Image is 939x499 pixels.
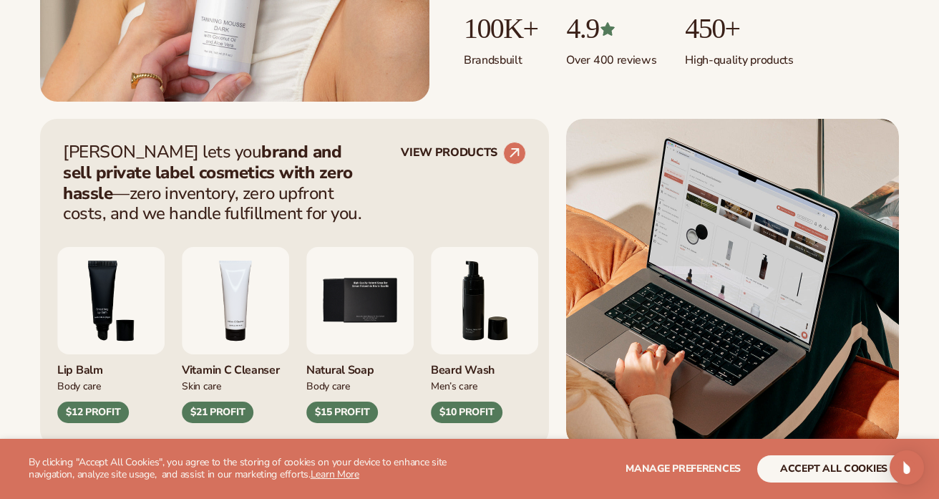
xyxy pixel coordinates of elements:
p: High-quality products [685,44,793,68]
a: Learn More [311,467,359,481]
div: Open Intercom Messenger [890,450,924,485]
img: Shopify Image 2 [566,119,899,447]
p: Brands built [464,44,537,68]
p: [PERSON_NAME] lets you —zero inventory, zero upfront costs, and we handle fulfillment for you. [63,142,371,224]
div: 3 / 9 [57,247,165,423]
div: Body Care [306,378,414,393]
div: Vitamin C Cleanser [182,354,289,378]
div: $21 PROFIT [182,402,253,423]
div: 4 / 9 [182,247,289,423]
p: 4.9 [566,13,656,44]
img: Smoothing lip balm. [57,247,165,354]
img: Foaming beard wash. [431,247,538,354]
span: Manage preferences [626,462,741,475]
div: $15 PROFIT [306,402,378,423]
a: VIEW PRODUCTS [401,142,526,165]
div: $10 PROFIT [431,402,502,423]
div: Body Care [57,378,165,393]
div: $12 PROFIT [57,402,129,423]
div: Beard Wash [431,354,538,378]
button: Manage preferences [626,455,741,483]
img: Nature bar of soap. [306,247,414,354]
p: By clicking "Accept All Cookies", you agree to the storing of cookies on your device to enhance s... [29,457,451,481]
p: Over 400 reviews [566,44,656,68]
div: Skin Care [182,378,289,393]
div: Men’s Care [431,378,538,393]
div: Natural Soap [306,354,414,378]
div: 6 / 9 [431,247,538,423]
p: 100K+ [464,13,537,44]
strong: brand and sell private label cosmetics with zero hassle [63,140,353,205]
div: 5 / 9 [306,247,414,423]
div: Lip Balm [57,354,165,378]
button: accept all cookies [757,455,910,483]
img: Vitamin c cleanser. [182,247,289,354]
p: 450+ [685,13,793,44]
